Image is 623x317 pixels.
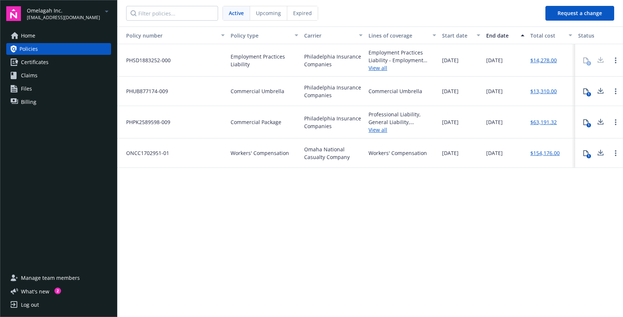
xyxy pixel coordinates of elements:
[6,6,21,21] img: navigator-logo.svg
[611,87,620,96] a: Open options
[486,149,503,157] span: [DATE]
[369,110,436,126] div: Professional Liability, General Liability, Commercial Auto Liability, Commercial Property, Sexual...
[6,96,111,108] a: Billing
[228,27,301,44] button: Policy type
[6,272,111,284] a: Manage team members
[231,32,290,39] div: Policy type
[611,149,620,158] a: Open options
[126,6,218,21] input: Filter policies...
[366,27,439,44] button: Lines of coverage
[578,115,593,130] button: 1
[6,30,111,42] a: Home
[611,118,620,127] a: Open options
[21,299,39,311] div: Log out
[120,32,217,39] div: Toggle SortBy
[530,56,557,64] a: $14,278.00
[6,288,61,295] button: What's new2
[527,27,575,44] button: Total cost
[369,49,436,64] div: Employment Practices Liability - Employment Practices Liability
[587,154,591,158] div: 1
[6,43,111,55] a: Policies
[442,149,459,157] span: [DATE]
[256,9,281,17] span: Upcoming
[301,27,366,44] button: Carrier
[304,145,363,161] span: Omaha National Casualty Company
[120,56,171,64] span: PHSD1883252-000
[102,7,111,15] a: arrowDropDown
[611,56,620,65] a: Open options
[21,30,35,42] span: Home
[530,87,557,95] a: $13,310.00
[6,70,111,81] a: Claims
[369,32,428,39] div: Lines of coverage
[231,149,289,157] span: Workers' Compensation
[27,7,100,14] span: Omelagah Inc.
[54,288,61,294] div: 2
[21,56,49,68] span: Certificates
[530,32,564,39] div: Total cost
[229,9,244,17] span: Active
[6,56,111,68] a: Certificates
[120,87,168,95] span: PHUB877174-009
[369,64,436,72] a: View all
[231,87,284,95] span: Commercial Umbrella
[486,87,503,95] span: [DATE]
[442,118,459,126] span: [DATE]
[293,9,312,17] span: Expired
[530,118,557,126] a: $63,191.32
[27,14,100,21] span: [EMAIL_ADDRESS][DOMAIN_NAME]
[21,96,36,108] span: Billing
[21,272,80,284] span: Manage team members
[304,115,363,130] span: Philadelphia Insurance Companies
[486,32,516,39] div: End date
[369,149,427,157] div: Workers' Compensation
[27,6,111,21] button: Omelagah Inc.[EMAIL_ADDRESS][DOMAIN_NAME]arrowDropDown
[120,118,170,126] span: PHPK2589598-009
[369,126,436,134] a: View all
[120,32,217,39] div: Policy number
[545,6,614,21] button: Request a change
[530,149,560,157] a: $154,176.00
[19,43,38,55] span: Policies
[21,83,32,95] span: Files
[231,118,281,126] span: Commercial Package
[21,288,49,295] span: What ' s new
[587,123,591,127] div: 1
[486,56,503,64] span: [DATE]
[442,56,459,64] span: [DATE]
[369,87,422,95] div: Commercial Umbrella
[120,149,169,157] span: ONCC1702951-01
[587,92,591,96] div: 1
[439,27,483,44] button: Start date
[442,87,459,95] span: [DATE]
[304,53,363,68] span: Philadelphia Insurance Companies
[442,32,472,39] div: Start date
[21,70,38,81] span: Claims
[304,32,355,39] div: Carrier
[6,83,111,95] a: Files
[304,84,363,99] span: Philadelphia Insurance Companies
[231,53,298,68] span: Employment Practices Liability
[578,84,593,99] button: 1
[578,146,593,161] button: 1
[486,118,503,126] span: [DATE]
[483,27,527,44] button: End date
